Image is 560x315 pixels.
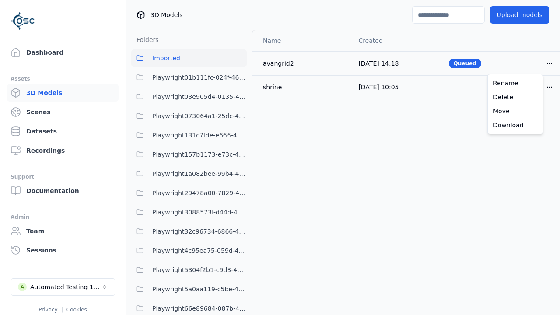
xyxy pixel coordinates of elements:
a: Move [490,104,541,118]
a: Rename [490,76,541,90]
a: Download [490,118,541,132]
a: Delete [490,90,541,104]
